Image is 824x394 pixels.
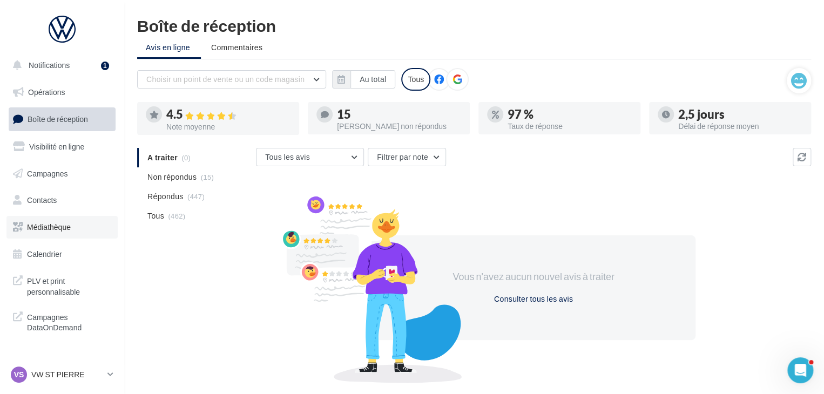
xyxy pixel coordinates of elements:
div: Boîte de réception [137,17,811,33]
span: Visibilité en ligne [29,142,84,151]
span: Répondus [147,191,184,202]
span: PLV et print personnalisable [27,274,111,297]
div: 97 % [508,108,632,120]
a: Boîte de réception [6,107,118,131]
div: [PERSON_NAME] non répondus [337,123,461,130]
button: Consulter tous les avis [490,293,577,305]
a: Opérations [6,81,118,104]
a: Calendrier [6,243,118,266]
div: 15 [337,108,461,120]
a: Campagnes [6,162,118,185]
span: Calendrier [27,249,62,259]
a: Visibilité en ligne [6,135,118,158]
span: Choisir un point de vente ou un code magasin [146,74,305,84]
div: Vous n'avez aucun nouvel avis à traiter [441,270,626,284]
a: PLV et print personnalisable [6,269,118,301]
a: Médiathèque [6,216,118,239]
div: Taux de réponse [508,123,632,130]
span: Tous [147,210,164,221]
span: Médiathèque [27,222,71,232]
div: Note moyenne [166,123,291,131]
div: Tous [401,68,430,91]
button: Au total [332,70,395,89]
div: Délai de réponse moyen [678,123,802,130]
div: 4.5 [166,108,291,121]
span: Contacts [27,195,57,205]
span: Campagnes DataOnDemand [27,310,111,333]
iframe: Intercom live chat [787,357,813,383]
button: Filtrer par note [368,148,446,166]
span: Tous les avis [265,152,310,161]
span: (462) [168,212,185,220]
span: Non répondus [147,172,197,182]
span: Notifications [29,60,70,70]
span: (15) [201,173,214,181]
div: 2,5 jours [678,108,802,120]
span: Commentaires [211,42,262,53]
a: Contacts [6,189,118,212]
span: (447) [187,192,205,201]
span: Boîte de réception [28,114,88,124]
div: 1 [101,62,109,70]
span: Opérations [28,87,65,97]
p: VW ST PIERRE [31,369,103,380]
button: Au total [350,70,395,89]
span: VS [14,369,24,380]
button: Tous les avis [256,148,364,166]
span: Campagnes [27,168,68,178]
button: Notifications 1 [6,54,113,77]
button: Choisir un point de vente ou un code magasin [137,70,326,89]
a: Campagnes DataOnDemand [6,305,118,337]
a: VS VW ST PIERRE [9,364,116,385]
